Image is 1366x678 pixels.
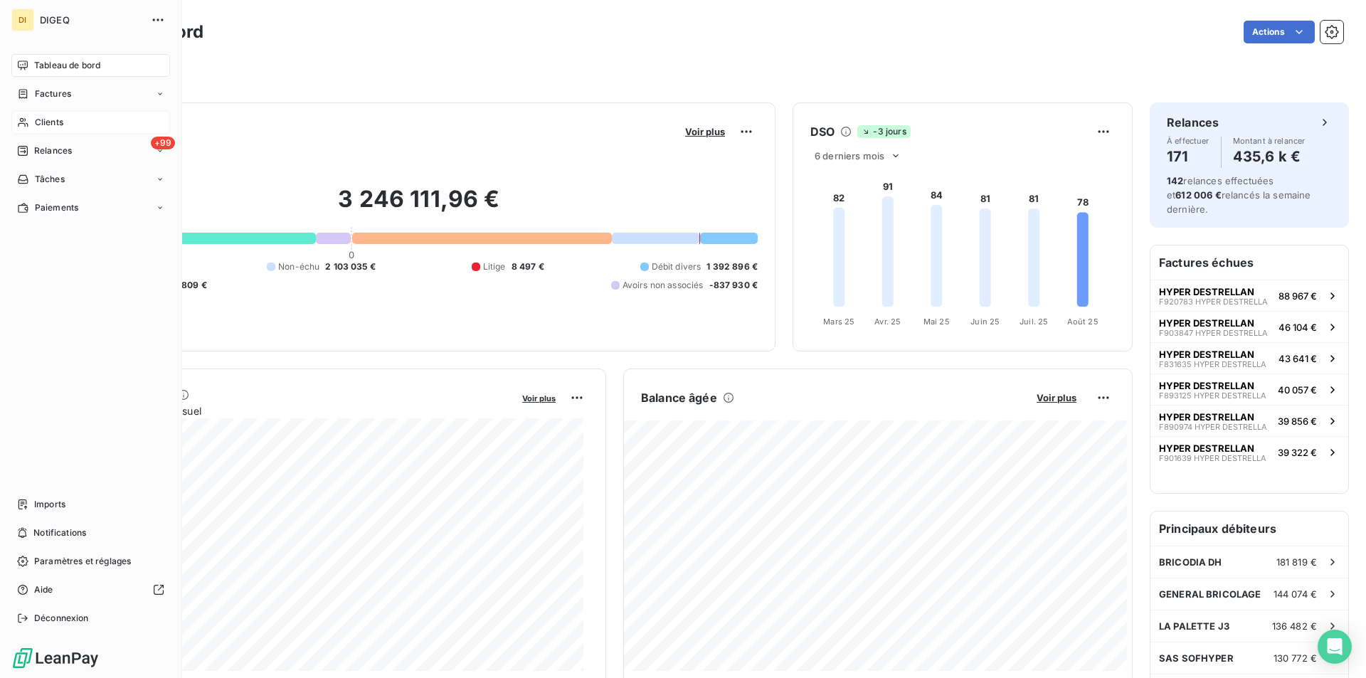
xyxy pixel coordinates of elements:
a: Imports [11,493,170,516]
span: F890974 HYPER DESTRELLA [1159,423,1267,431]
button: HYPER DESTRELLANF831635 HYPER DESTRELLA43 641 € [1150,342,1348,374]
span: Paramètres et réglages [34,555,131,568]
span: À effectuer [1167,137,1209,145]
span: 39 322 € [1278,447,1317,458]
img: Logo LeanPay [11,647,100,669]
span: Voir plus [685,126,725,137]
h4: 435,6 k € [1233,145,1306,168]
a: Tableau de bord [11,54,170,77]
span: 6 derniers mois [815,150,884,161]
span: Tâches [35,173,65,186]
span: 142 [1167,175,1183,186]
button: HYPER DESTRELLANF920783 HYPER DESTRELLA88 967 € [1150,280,1348,311]
span: DIGEQ [40,14,142,26]
button: HYPER DESTRELLANF901639 HYPER DESTRELLA39 322 € [1150,436,1348,467]
span: Relances [34,144,72,157]
span: 40 057 € [1278,384,1317,396]
button: HYPER DESTRELLANF893125 HYPER DESTRELLA40 057 € [1150,374,1348,405]
span: +99 [151,137,175,149]
span: Clients [35,116,63,129]
span: Avoirs non associés [623,279,704,292]
span: BRICODIA DH [1159,556,1222,568]
span: HYPER DESTRELLAN [1159,317,1254,329]
tspan: Mai 25 [923,317,950,327]
span: F831635 HYPER DESTRELLA [1159,360,1266,369]
tspan: Avr. 25 [874,317,901,327]
span: F903847 HYPER DESTRELLA [1159,329,1268,337]
span: 88 967 € [1278,290,1317,302]
span: 130 772 € [1274,652,1317,664]
span: 612 006 € [1175,189,1221,201]
span: 1 392 896 € [706,260,758,273]
tspan: Juin 25 [970,317,1000,327]
span: relances effectuées et relancés la semaine dernière. [1167,175,1311,215]
span: Aide [34,583,53,596]
span: Notifications [33,526,86,539]
span: Déconnexion [34,612,89,625]
span: Voir plus [522,393,556,403]
span: Tableau de bord [34,59,100,72]
h6: Balance âgée [641,389,717,406]
span: Imports [34,498,65,511]
span: F893125 HYPER DESTRELLA [1159,391,1266,400]
span: HYPER DESTRELLAN [1159,380,1254,391]
span: LA PALETTE J3 [1159,620,1229,632]
span: Voir plus [1037,392,1076,403]
a: +99Relances [11,139,170,162]
a: Paiements [11,196,170,219]
span: 39 856 € [1278,415,1317,427]
span: Chiffre d'affaires mensuel [80,403,512,418]
span: HYPER DESTRELLAN [1159,411,1254,423]
span: HYPER DESTRELLAN [1159,443,1254,454]
tspan: Août 25 [1067,317,1098,327]
button: Voir plus [681,125,729,138]
a: Paramètres et réglages [11,550,170,573]
span: 46 104 € [1278,322,1317,333]
button: Voir plus [1032,391,1081,404]
span: 0 [349,249,354,260]
button: Voir plus [518,391,560,404]
span: 144 074 € [1274,588,1317,600]
span: 2 103 035 € [325,260,376,273]
h6: DSO [810,123,835,140]
span: Non-échu [278,260,319,273]
span: GENERAL BRICOLAGE [1159,588,1261,600]
tspan: Juil. 25 [1020,317,1048,327]
div: Open Intercom Messenger [1318,630,1352,664]
span: 8 497 € [512,260,544,273]
span: HYPER DESTRELLAN [1159,286,1254,297]
h4: 171 [1167,145,1209,168]
h6: Factures échues [1150,245,1348,280]
span: Montant à relancer [1233,137,1306,145]
span: F901639 HYPER DESTRELLA [1159,454,1266,462]
h2: 3 246 111,96 € [80,185,758,228]
a: Clients [11,111,170,134]
button: Actions [1244,21,1315,43]
span: 181 819 € [1276,556,1317,568]
tspan: Mars 25 [823,317,854,327]
span: -837 930 € [709,279,758,292]
button: HYPER DESTRELLANF890974 HYPER DESTRELLA39 856 € [1150,405,1348,436]
h6: Relances [1167,114,1219,131]
span: Litige [483,260,506,273]
span: HYPER DESTRELLAN [1159,349,1254,360]
a: Tâches [11,168,170,191]
button: HYPER DESTRELLANF903847 HYPER DESTRELLA46 104 € [1150,311,1348,342]
span: Débit divers [652,260,701,273]
span: 43 641 € [1278,353,1317,364]
span: F920783 HYPER DESTRELLA [1159,297,1268,306]
span: Paiements [35,201,78,214]
h6: Principaux débiteurs [1150,512,1348,546]
a: Factures [11,83,170,105]
span: 136 482 € [1272,620,1317,632]
span: Factures [35,88,71,100]
span: SAS SOFHYPER [1159,652,1234,664]
div: DI [11,9,34,31]
span: -3 jours [857,125,910,138]
a: Aide [11,578,170,601]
